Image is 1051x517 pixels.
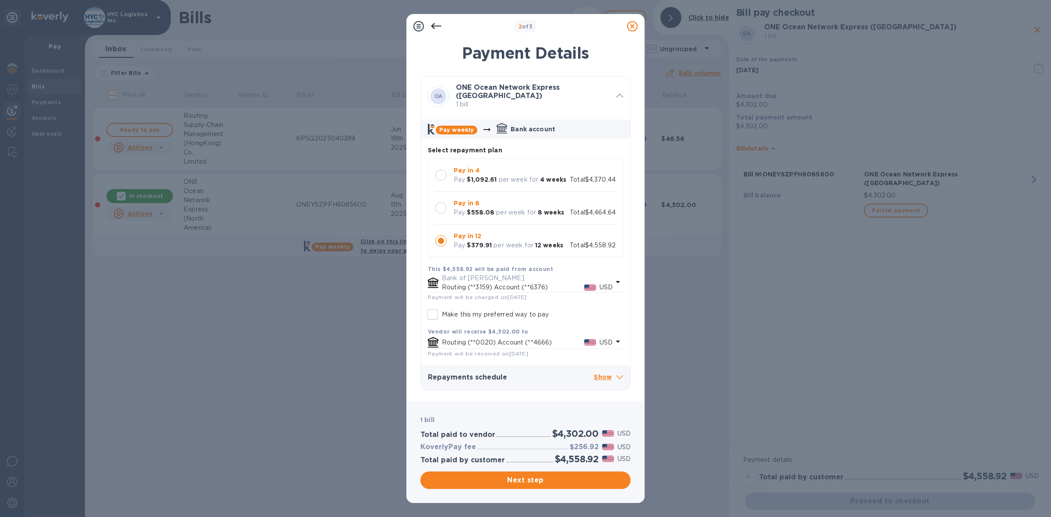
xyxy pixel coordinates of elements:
p: USD [617,429,631,438]
b: 4 weeks [540,176,566,183]
p: per week for [494,241,533,250]
span: 2 [518,23,522,30]
p: Show [594,372,623,383]
p: USD [600,283,613,292]
p: Pay [454,175,465,184]
h2: $4,302.00 [552,428,599,439]
b: This $4,558.92 will be paid from account [428,266,553,272]
p: Pay [454,208,465,217]
b: OA [434,93,443,99]
p: Routing (**0020) Account (**4666) [442,338,584,347]
div: OAONE Ocean Network Express ([GEOGRAPHIC_DATA]) 1 bill [421,77,630,116]
img: USD [602,444,614,450]
b: $1,092.61 [467,176,497,183]
img: USD [584,285,596,291]
p: USD [617,443,631,452]
img: USD [602,430,614,436]
p: Bank of [PERSON_NAME] [442,274,613,283]
h2: $4,558.92 [555,454,599,464]
b: of 3 [518,23,533,30]
h3: Total paid by customer [420,456,505,464]
p: Make this my preferred way to pay [442,310,549,319]
p: Pay [454,241,465,250]
b: Vendor will receive $4,302.00 to [428,328,529,335]
b: Pay weekly [439,127,474,133]
p: USD [600,338,613,347]
b: ONE Ocean Network Express ([GEOGRAPHIC_DATA]) [456,83,560,100]
p: USD [617,454,631,464]
h3: KoverlyPay fee [420,443,476,451]
h3: $256.92 [570,443,599,451]
p: Routing (**3159) Account (**6376) [442,283,584,292]
b: Pay in 12 [454,232,481,239]
h3: Repayments schedule [428,373,594,382]
b: 1 bill [420,416,434,423]
b: $379.91 [467,242,492,249]
p: Total $4,464.64 [570,208,616,217]
h3: Total paid to vendor [420,431,495,439]
img: USD [584,339,596,345]
span: Next step [427,475,624,485]
img: USD [602,456,614,462]
span: Payment will be charged on [DATE] [428,294,527,300]
p: Total $4,558.92 [570,241,616,250]
b: 8 weeks [538,209,564,216]
h1: Payment Details [420,44,631,62]
p: 1 bill [456,100,609,109]
p: Bank account [511,125,555,134]
b: Select repayment plan [428,147,502,154]
p: Total $4,370.44 [570,175,616,184]
b: 12 weeks [535,242,563,249]
span: Payment will be received on [DATE] [428,350,528,357]
p: per week for [496,208,536,217]
b: Pay in 4 [454,167,480,174]
b: $558.08 [467,209,494,216]
p: per week for [499,175,539,184]
button: Next step [420,471,631,489]
b: Pay in 8 [454,200,480,207]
